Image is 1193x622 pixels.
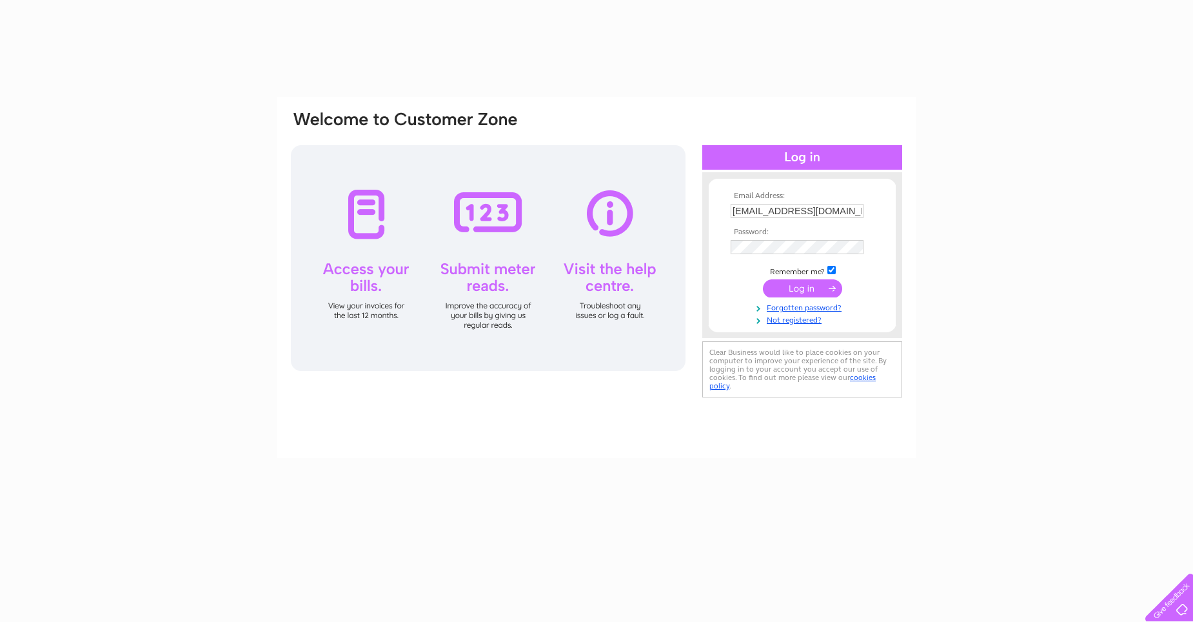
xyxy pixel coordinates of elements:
div: Clear Business would like to place cookies on your computer to improve your experience of the sit... [702,341,902,397]
td: Remember me? [727,264,877,277]
th: Email Address: [727,192,877,201]
a: cookies policy [709,373,876,390]
th: Password: [727,228,877,237]
a: Not registered? [731,313,877,325]
a: Forgotten password? [731,301,877,313]
input: Submit [763,279,842,297]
